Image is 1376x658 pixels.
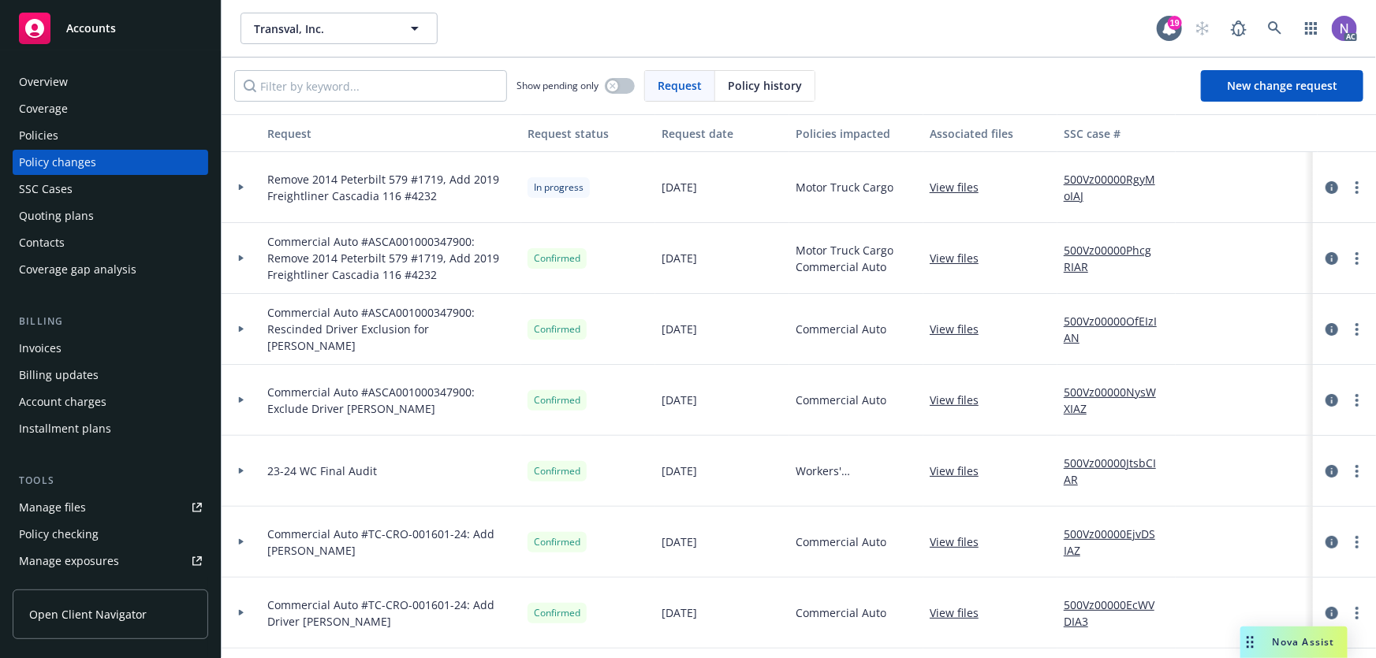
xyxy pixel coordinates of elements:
[521,114,655,152] button: Request status
[1168,16,1182,30] div: 19
[267,597,515,630] span: Commercial Auto #TC-CRO-001601-24: Add Driver [PERSON_NAME]
[1348,320,1367,339] a: more
[222,436,261,507] div: Toggle Row Expanded
[19,230,65,255] div: Contacts
[528,125,649,142] div: Request status
[19,177,73,202] div: SSC Cases
[13,230,208,255] a: Contacts
[1332,16,1357,41] img: photo
[1201,70,1363,102] a: New change request
[13,123,208,148] a: Policies
[796,258,893,275] span: Commercial Auto
[13,96,208,121] a: Coverage
[1348,604,1367,623] a: more
[789,114,923,152] button: Policies impacted
[267,526,515,559] span: Commercial Auto #TC-CRO-001601-24: Add [PERSON_NAME]
[267,463,377,479] span: 23-24 WC Final Audit
[662,392,697,408] span: [DATE]
[19,96,68,121] div: Coverage
[534,606,580,620] span: Confirmed
[19,336,62,361] div: Invoices
[930,250,991,266] a: View files
[662,250,697,266] span: [DATE]
[662,463,697,479] span: [DATE]
[930,463,991,479] a: View files
[1348,249,1367,268] a: more
[662,533,697,550] span: [DATE]
[19,203,94,229] div: Quoting plans
[1064,384,1169,417] a: 500Vz00000NysWXIAZ
[516,79,599,92] span: Show pending only
[13,336,208,361] a: Invoices
[222,507,261,578] div: Toggle Row Expanded
[13,203,208,229] a: Quoting plans
[13,257,208,282] a: Coverage gap analysis
[796,463,917,479] span: Workers' Compensation
[796,604,886,621] span: Commercial Auto
[13,150,208,175] a: Policy changes
[1322,462,1341,481] a: circleInformation
[796,392,886,408] span: Commercial Auto
[13,575,208,600] a: Manage certificates
[241,13,438,44] button: Transval, Inc.
[261,114,521,152] button: Request
[1322,391,1341,410] a: circleInformation
[267,384,515,417] span: Commercial Auto #ASCA001000347900: Exclude Driver [PERSON_NAME]
[19,548,119,574] div: Manage exposures
[29,606,147,623] span: Open Client Navigator
[534,251,580,266] span: Confirmed
[1322,604,1341,623] a: circleInformation
[1223,13,1255,44] a: Report a Bug
[1187,13,1218,44] a: Start snowing
[655,114,789,152] button: Request date
[19,389,106,415] div: Account charges
[728,77,802,94] span: Policy history
[534,464,580,478] span: Confirmed
[267,171,515,204] span: Remove 2014 Peterbilt 579 #1719, Add 2019 Freightliner Cascadia 116 #4232
[19,522,99,547] div: Policy checking
[1348,391,1367,410] a: more
[1064,242,1169,275] a: 500Vz00000PhcgRIAR
[254,20,390,37] span: Transval, Inc.
[534,535,580,549] span: Confirmed
[1348,533,1367,552] a: more
[1064,313,1169,346] a: 500Vz00000OfEIzIAN
[19,416,111,441] div: Installment plans
[796,533,886,550] span: Commercial Auto
[930,604,991,621] a: View files
[13,473,208,489] div: Tools
[1064,455,1169,488] a: 500Vz00000JtsbCIAR
[662,321,697,337] span: [DATE]
[13,314,208,329] div: Billing
[1322,249,1341,268] a: circleInformation
[662,179,697,195] span: [DATE]
[234,70,507,102] input: Filter by keyword...
[658,77,702,94] span: Request
[796,125,917,142] div: Policies impacted
[1322,320,1341,339] a: circleInformation
[13,6,208,50] a: Accounts
[19,362,99,388] div: Billing updates
[19,575,122,600] div: Manage certificates
[662,125,783,142] div: Request date
[1322,178,1341,197] a: circleInformation
[1227,78,1337,93] span: New change request
[796,242,893,258] span: Motor Truck Cargo
[267,304,515,354] span: Commercial Auto #ASCA001000347900: Rescinded Driver Exclusion for [PERSON_NAME]
[19,495,86,520] div: Manage files
[534,322,580,336] span: Confirmed
[13,389,208,415] a: Account charges
[1064,526,1169,559] a: 500Vz00000EjvDSIAZ
[222,223,261,294] div: Toggle Row Expanded
[13,548,208,574] a: Manage exposures
[19,150,96,175] div: Policy changes
[1240,626,1260,658] div: Drag to move
[1259,13,1291,44] a: Search
[930,392,991,408] a: View files
[66,22,116,35] span: Accounts
[13,362,208,388] a: Billing updates
[796,179,893,195] span: Motor Truck Cargo
[534,393,580,407] span: Confirmed
[1064,171,1169,204] a: 500Vz00000RgyMoIAJ
[1240,626,1348,658] button: Nova Assist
